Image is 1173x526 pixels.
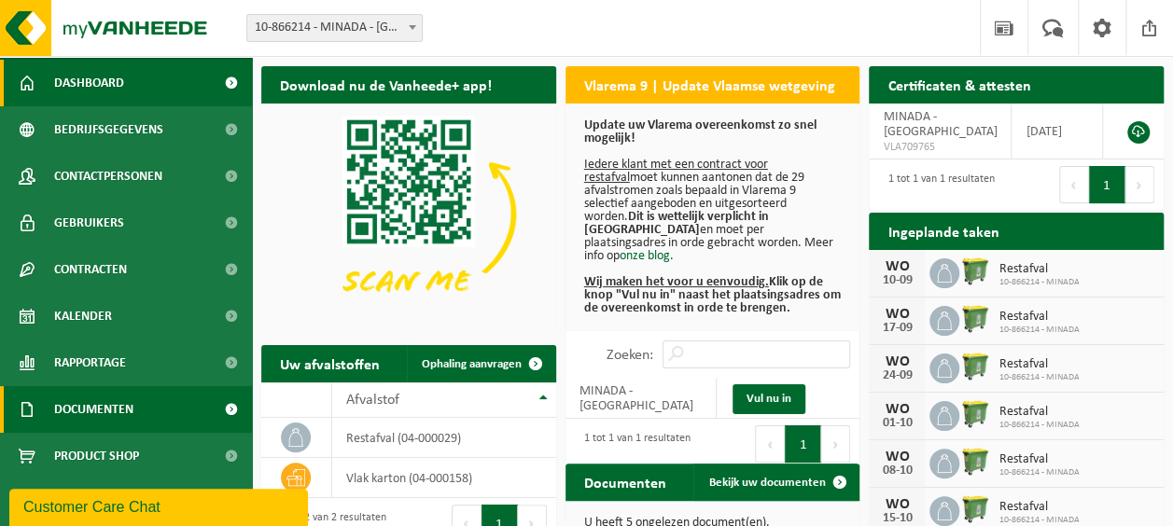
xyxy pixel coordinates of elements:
button: Next [1125,166,1154,203]
span: 10-866214 - MINADA [998,420,1079,431]
span: Restafval [998,357,1079,372]
h2: Download nu de Vanheede+ app! [261,66,510,103]
span: 10-866214 - MINADA [998,325,1079,336]
span: MINADA - [GEOGRAPHIC_DATA] [883,110,997,139]
td: restafval (04-000029) [332,418,556,458]
div: 08-10 [878,464,915,478]
td: vlak karton (04-000158) [332,458,556,498]
span: 10-866214 - MINADA [998,467,1079,478]
b: Update uw Vlarema overeenkomst zo snel mogelijk! [584,118,817,145]
div: 1 tot 1 van 1 resultaten [878,164,994,205]
span: Restafval [998,310,1079,325]
div: WO [878,307,915,322]
span: Product Shop [54,433,139,479]
td: MINADA - [GEOGRAPHIC_DATA] [566,378,717,419]
h2: Certificaten & attesten [869,66,1049,103]
div: WO [878,450,915,464]
div: WO [878,259,915,274]
button: 1 [1089,166,1125,203]
img: WB-0770-HPE-GN-50 [959,351,991,382]
p: moet kunnen aantonen dat de 29 afvalstromen zoals bepaald in Vlarema 9 selectief aangeboden en ui... [584,119,842,315]
span: 10-866214 - MINADA - ASSE [247,15,422,41]
span: Bekijk uw documenten [708,477,825,489]
div: 1 tot 1 van 1 resultaten [575,423,691,464]
span: Bedrijfsgegevens [54,106,163,153]
div: 01-10 [878,417,915,430]
img: WB-0770-HPE-GN-50 [959,256,991,287]
span: Kalender [54,293,112,339]
button: Previous [755,425,785,463]
label: Zoeken: [607,348,653,363]
h2: Vlarema 9 | Update Vlaamse wetgeving [566,66,854,103]
div: 10-09 [878,274,915,287]
span: 10-866214 - MINADA [998,372,1079,383]
a: onze blog. [620,249,674,263]
b: Dit is wettelijk verplicht in [GEOGRAPHIC_DATA] [584,210,769,237]
span: Restafval [998,500,1079,515]
h2: Uw afvalstoffen [261,345,398,381]
img: WB-0770-HPE-GN-50 [959,303,991,335]
span: Rapportage [54,339,126,386]
img: Download de VHEPlus App [261,104,556,325]
img: WB-0770-HPE-GN-50 [959,493,991,525]
div: 15-10 [878,512,915,525]
span: Ophaling aanvragen [422,358,522,370]
span: 10-866214 - MINADA - ASSE [246,14,423,42]
h2: Ingeplande taken [869,213,1017,249]
button: Next [821,425,850,463]
span: Acceptatievoorwaarden [54,479,205,526]
div: 24-09 [878,369,915,382]
span: Contracten [54,246,127,293]
h2: Documenten [566,464,685,500]
span: Contactpersonen [54,153,162,200]
b: Klik op de knop "Vul nu in" naast het plaatsingsadres om de overeenkomst in orde te brengen. [584,275,841,315]
div: WO [878,497,915,512]
img: WB-0770-HPE-GN-50 [959,446,991,478]
div: WO [878,402,915,417]
button: 1 [785,425,821,463]
span: Restafval [998,452,1079,467]
span: Documenten [54,386,133,433]
a: Bekijk uw documenten [693,464,858,501]
span: Restafval [998,405,1079,420]
button: Previous [1059,166,1089,203]
span: VLA709765 [883,140,997,155]
span: 10-866214 - MINADA [998,277,1079,288]
div: 17-09 [878,322,915,335]
a: Vul nu in [733,384,805,414]
span: Restafval [998,262,1079,277]
span: Gebruikers [54,200,124,246]
a: Ophaling aanvragen [407,345,554,382]
u: Iedere klant met een contract voor restafval [584,158,768,185]
img: WB-0770-HPE-GN-50 [959,398,991,430]
td: [DATE] [1012,104,1102,159]
span: Dashboard [54,60,124,106]
span: 10-866214 - MINADA [998,515,1079,526]
u: Wij maken het voor u eenvoudig. [584,275,769,289]
span: Afvalstof [346,393,399,408]
iframe: chat widget [9,485,312,526]
div: WO [878,354,915,369]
